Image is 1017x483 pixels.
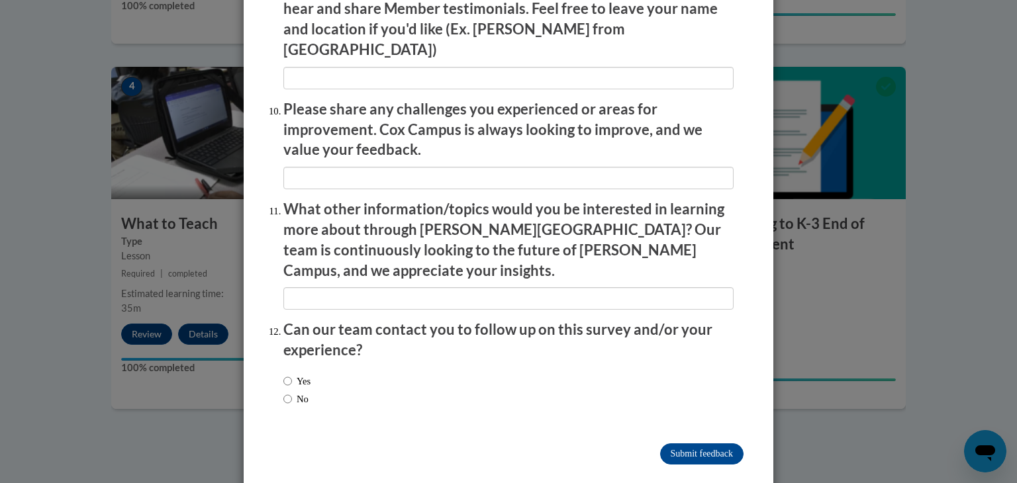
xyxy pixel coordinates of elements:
input: Submit feedback [660,443,744,464]
label: Yes [283,374,311,388]
label: No [283,392,309,406]
p: What other information/topics would you be interested in learning more about through [PERSON_NAME... [283,199,734,281]
p: Please share any challenges you experienced or areas for improvement. Cox Campus is always lookin... [283,99,734,160]
input: No [283,392,292,406]
p: Can our team contact you to follow up on this survey and/or your experience? [283,320,734,361]
input: Yes [283,374,292,388]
